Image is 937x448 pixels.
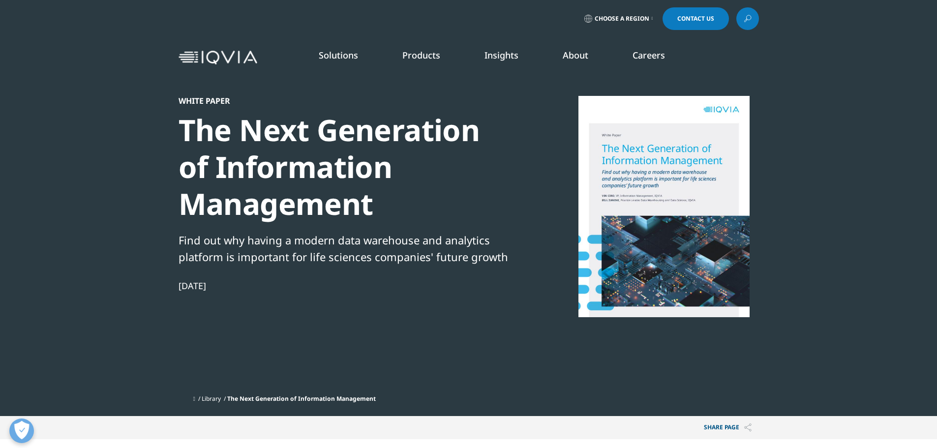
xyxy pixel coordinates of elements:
[663,7,729,30] a: Contact Us
[563,49,588,61] a: About
[179,112,516,222] div: The Next Generation of Information Management
[696,416,759,439] p: Share PAGE
[319,49,358,61] a: Solutions
[402,49,440,61] a: Products
[179,51,257,65] img: IQVIA Healthcare Information Technology and Pharma Clinical Research Company
[633,49,665,61] a: Careers
[677,16,714,22] span: Contact Us
[595,15,649,23] span: Choose a Region
[202,394,221,403] a: Library
[9,418,34,443] button: Open Preferences
[179,280,516,292] div: [DATE]
[227,394,376,403] span: The Next Generation of Information Management
[744,423,752,432] img: Share PAGE
[261,34,759,81] nav: Primary
[484,49,518,61] a: Insights
[179,232,516,265] div: Find out why having a modern data warehouse and analytics platform is important for life sciences...
[696,416,759,439] button: Share PAGEShare PAGE
[179,96,516,106] div: White Paper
